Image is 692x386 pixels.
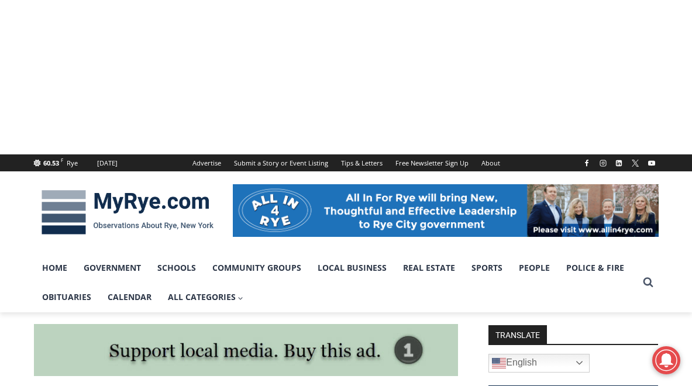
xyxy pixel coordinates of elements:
[97,158,118,168] div: [DATE]
[186,154,228,171] a: Advertise
[488,325,547,344] strong: TRANSLATE
[186,154,507,171] nav: Secondary Navigation
[488,354,590,373] a: English
[628,156,642,170] a: X
[492,356,506,370] img: en
[204,253,309,282] a: Community Groups
[309,253,395,282] a: Local Business
[558,253,632,282] a: Police & Fire
[463,253,511,282] a: Sports
[34,253,638,312] nav: Primary Navigation
[34,324,458,377] img: support local media, buy this ad
[233,184,659,237] img: All in for Rye
[596,156,610,170] a: Instagram
[580,156,594,170] a: Facebook
[645,156,659,170] a: YouTube
[228,154,335,171] a: Submit a Story or Event Listing
[389,154,475,171] a: Free Newsletter Sign Up
[475,154,507,171] a: About
[612,156,626,170] a: Linkedin
[335,154,389,171] a: Tips & Letters
[160,282,252,312] a: All Categories
[638,272,659,293] button: View Search Form
[99,282,160,312] a: Calendar
[34,253,75,282] a: Home
[395,253,463,282] a: Real Estate
[34,282,99,312] a: Obituaries
[168,291,244,304] span: All Categories
[75,253,149,282] a: Government
[511,253,558,282] a: People
[43,158,59,167] span: 60.53
[67,158,78,168] div: Rye
[149,253,204,282] a: Schools
[61,157,63,163] span: F
[34,182,221,243] img: MyRye.com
